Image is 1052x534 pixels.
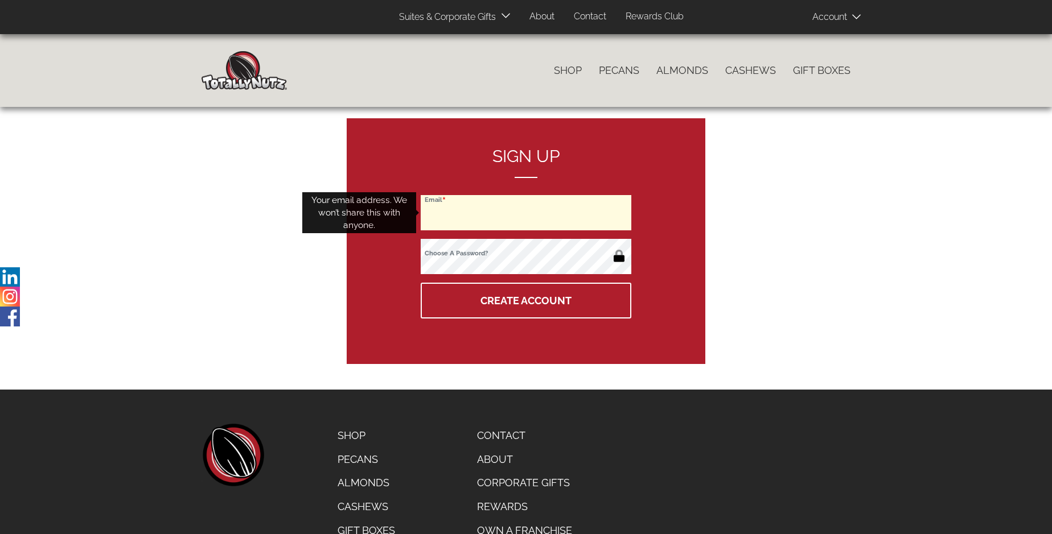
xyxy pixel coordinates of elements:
a: Cashews [329,495,404,519]
button: Create Account [421,283,631,318]
a: Pecans [590,59,648,82]
a: About [469,448,581,471]
a: Shop [329,424,404,448]
a: Gift Boxes [784,59,859,82]
a: Corporate Gifts [469,471,581,495]
a: Pecans [329,448,404,471]
a: home [202,424,264,486]
a: Rewards [469,495,581,519]
a: Contact [469,424,581,448]
img: Home [202,51,287,90]
a: Contact [565,6,615,28]
input: Email [421,195,631,230]
a: Shop [545,59,590,82]
a: Almonds [648,59,717,82]
div: Your email address. We won’t share this with anyone. [302,192,416,234]
a: Rewards Club [617,6,692,28]
a: Almonds [329,471,404,495]
a: Cashews [717,59,784,82]
a: Suites & Corporate Gifts [391,6,499,28]
a: About [521,6,563,28]
h2: Sign up [421,147,631,178]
